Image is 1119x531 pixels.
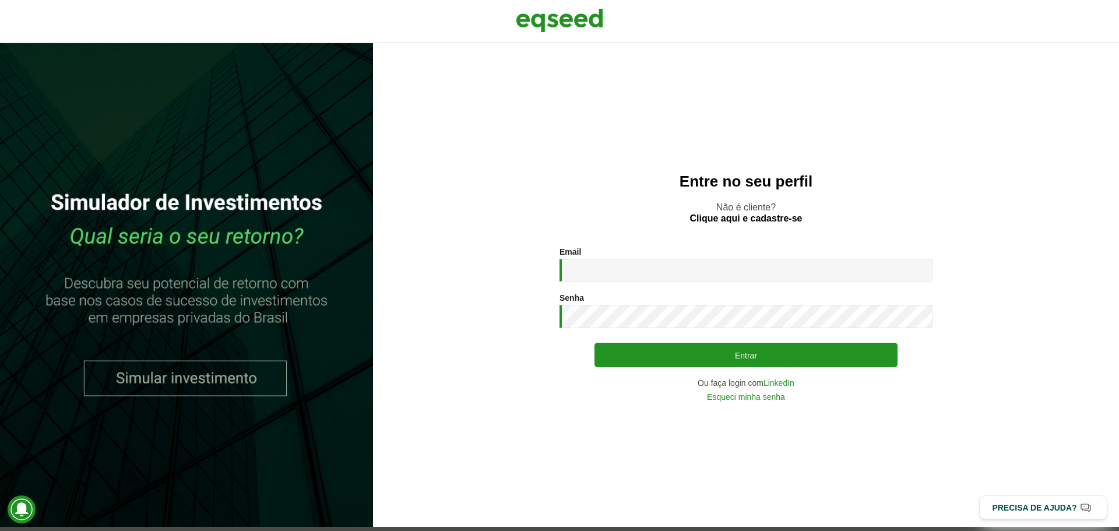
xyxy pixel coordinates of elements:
[559,294,584,302] label: Senha
[559,379,932,387] div: Ou faça login com
[559,248,581,256] label: Email
[396,202,1096,224] p: Não é cliente?
[707,393,785,401] a: Esqueci minha senha
[690,214,803,223] a: Clique aqui e cadastre-se
[396,173,1096,190] h2: Entre no seu perfil
[763,379,794,387] a: LinkedIn
[516,6,603,35] img: EqSeed Logo
[594,343,898,367] button: Entrar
